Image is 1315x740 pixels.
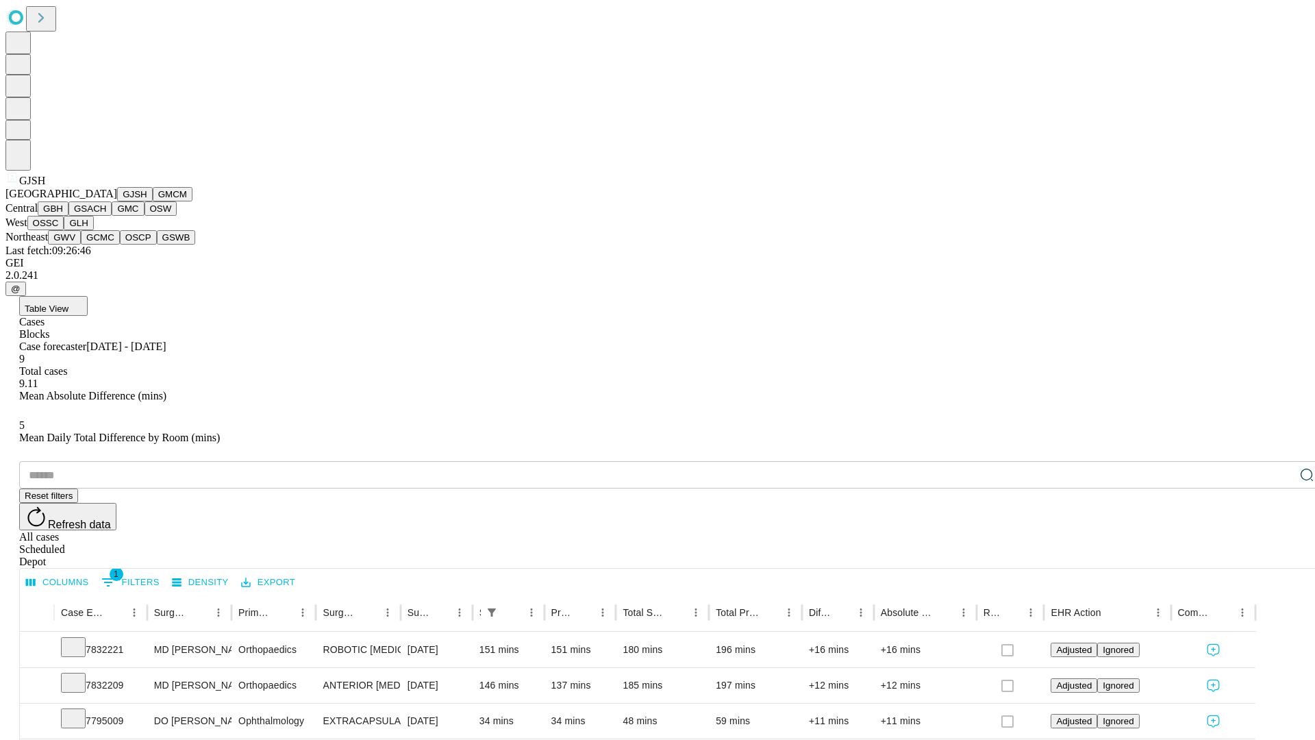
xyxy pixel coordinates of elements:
[145,201,177,216] button: OSW
[881,704,970,739] div: +11 mins
[19,353,25,365] span: 9
[1097,643,1139,657] button: Ignored
[68,201,112,216] button: GSACH
[5,202,38,214] span: Central
[23,572,92,593] button: Select columns
[5,231,48,243] span: Northeast
[238,668,309,703] div: Orthopaedics
[117,187,153,201] button: GJSH
[120,230,157,245] button: OSCP
[19,489,78,503] button: Reset filters
[881,632,970,667] div: +16 mins
[19,419,25,431] span: 5
[154,668,225,703] div: MD [PERSON_NAME] [PERSON_NAME]
[450,603,469,622] button: Menu
[154,704,225,739] div: DO [PERSON_NAME]
[153,187,192,201] button: GMCM
[779,603,799,622] button: Menu
[1103,680,1134,691] span: Ignored
[1097,714,1139,728] button: Ignored
[19,503,116,530] button: Refresh data
[408,632,466,667] div: [DATE]
[359,603,378,622] button: Sort
[27,674,47,698] button: Expand
[105,603,125,622] button: Sort
[1051,643,1097,657] button: Adjusted
[408,704,466,739] div: [DATE]
[1103,716,1134,726] span: Ignored
[623,668,702,703] div: 185 mins
[238,607,273,618] div: Primary Service
[19,390,166,402] span: Mean Absolute Difference (mins)
[935,603,954,622] button: Sort
[110,567,123,581] span: 1
[27,710,47,734] button: Expand
[323,607,357,618] div: Surgery Name
[125,603,144,622] button: Menu
[1056,645,1092,655] span: Adjusted
[1021,603,1040,622] button: Menu
[623,607,666,618] div: Total Scheduled Duration
[809,632,867,667] div: +16 mins
[61,607,104,618] div: Case Epic Id
[1214,603,1233,622] button: Sort
[809,668,867,703] div: +12 mins
[522,603,541,622] button: Menu
[190,603,209,622] button: Sort
[551,668,610,703] div: 137 mins
[38,201,68,216] button: GBH
[293,603,312,622] button: Menu
[479,607,481,618] div: Scheduled In Room Duration
[1051,714,1097,728] button: Adjusted
[154,607,188,618] div: Surgeon Name
[1233,603,1252,622] button: Menu
[19,365,67,377] span: Total cases
[954,603,973,622] button: Menu
[479,632,538,667] div: 151 mins
[157,230,196,245] button: GSWB
[593,603,612,622] button: Menu
[238,572,299,593] button: Export
[716,632,795,667] div: 196 mins
[551,607,573,618] div: Predicted In Room Duration
[64,216,93,230] button: GLH
[5,257,1310,269] div: GEI
[716,668,795,703] div: 197 mins
[11,284,21,294] span: @
[479,704,538,739] div: 34 mins
[209,603,228,622] button: Menu
[323,632,393,667] div: ROBOTIC [MEDICAL_DATA] KNEE TOTAL
[623,704,702,739] div: 48 mins
[19,296,88,316] button: Table View
[482,603,501,622] div: 1 active filter
[1097,678,1139,693] button: Ignored
[5,269,1310,282] div: 2.0.241
[809,704,867,739] div: +11 mins
[686,603,705,622] button: Menu
[984,607,1001,618] div: Resolved in EHR
[1051,678,1097,693] button: Adjusted
[48,519,111,530] span: Refresh data
[1056,716,1092,726] span: Adjusted
[19,378,38,389] span: 9.11
[5,217,27,228] span: West
[19,175,45,186] span: GJSH
[716,607,759,618] div: Total Predicted Duration
[574,603,593,622] button: Sort
[238,632,309,667] div: Orthopaedics
[25,491,73,501] span: Reset filters
[1103,603,1122,622] button: Sort
[61,632,140,667] div: 7832221
[551,704,610,739] div: 34 mins
[81,230,120,245] button: GCMC
[378,603,397,622] button: Menu
[61,668,140,703] div: 7832209
[168,572,232,593] button: Density
[19,341,86,352] span: Case forecaster
[27,216,64,230] button: OSSC
[274,603,293,622] button: Sort
[716,704,795,739] div: 59 mins
[323,704,393,739] div: EXTRACAPSULAR CATARACT REMOVAL WITH [MEDICAL_DATA]
[408,607,429,618] div: Surgery Date
[323,668,393,703] div: ANTERIOR [MEDICAL_DATA] TOTAL HIP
